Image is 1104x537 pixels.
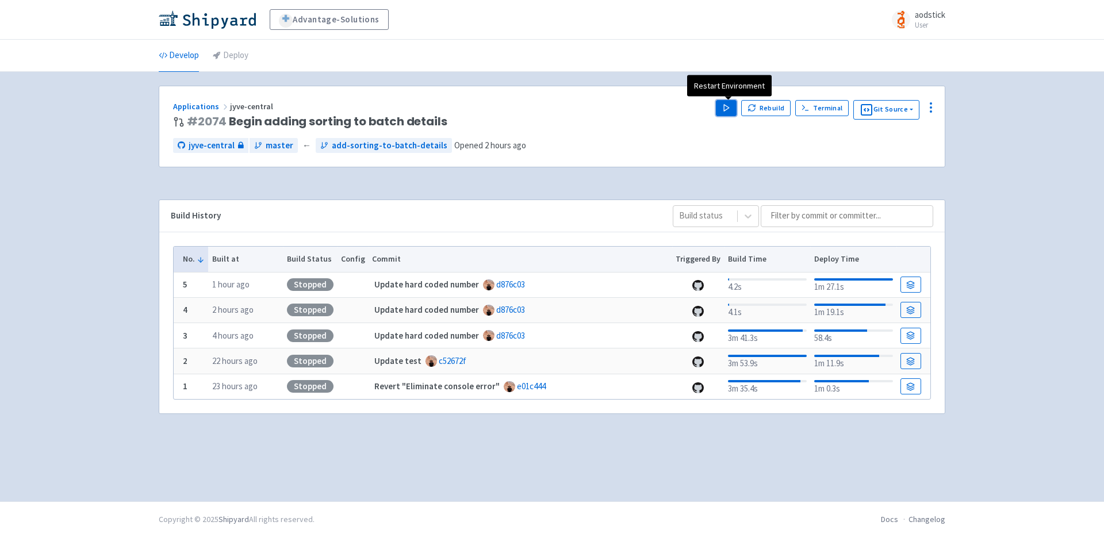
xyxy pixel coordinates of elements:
th: Built at [208,247,283,272]
a: c52672f [439,355,466,366]
a: master [250,138,298,154]
a: Build Details [900,302,921,318]
span: add-sorting-to-batch-details [332,139,447,152]
div: 3m 53.9s [728,352,807,370]
time: 22 hours ago [212,355,258,366]
div: 3m 35.4s [728,378,807,396]
a: Build Details [900,353,921,369]
a: Applications [173,101,230,112]
div: 1m 27.1s [814,276,893,294]
button: Rebuild [741,100,791,116]
a: add-sorting-to-batch-details [316,138,452,154]
div: Stopped [287,329,333,342]
a: d876c03 [496,304,525,315]
span: jyve-central [230,101,275,112]
a: Terminal [795,100,849,116]
a: Advantage-Solutions [270,9,389,30]
div: Stopped [287,304,333,316]
time: 2 hours ago [485,140,526,151]
div: 1m 11.9s [814,352,893,370]
span: Begin adding sorting to batch details [187,115,447,128]
div: Build History [171,209,654,223]
span: ← [302,139,311,152]
b: 5 [183,279,187,290]
th: Triggered By [672,247,724,272]
div: Copyright © 2025 All rights reserved. [159,513,315,526]
strong: Update hard coded number [374,279,479,290]
button: Play [716,100,737,116]
div: 3m 41.3s [728,327,807,345]
span: Opened [454,140,526,151]
th: Build Status [283,247,337,272]
strong: Revert "Eliminate console error" [374,381,500,392]
img: Shipyard logo [159,10,256,29]
b: 2 [183,355,187,366]
th: Build Time [724,247,810,272]
a: jyve-central [173,138,248,154]
b: 4 [183,304,187,315]
time: 23 hours ago [212,381,258,392]
time: 1 hour ago [212,279,250,290]
div: 4.1s [728,301,807,319]
a: d876c03 [496,330,525,341]
span: jyve-central [189,139,235,152]
span: master [266,139,293,152]
th: Commit [369,247,672,272]
div: 4.2s [728,276,807,294]
div: 58.4s [814,327,893,345]
th: Deploy Time [810,247,896,272]
div: Stopped [287,355,333,367]
div: 1m 0.3s [814,378,893,396]
b: 1 [183,381,187,392]
div: Stopped [287,278,333,291]
a: Changelog [908,514,945,524]
time: 4 hours ago [212,330,254,341]
th: Config [337,247,369,272]
small: User [915,21,945,29]
a: #2074 [187,113,227,129]
strong: Update hard coded number [374,304,479,315]
input: Filter by commit or committer... [761,205,933,227]
a: Deploy [213,40,248,72]
strong: Update test [374,355,421,366]
a: Build Details [900,328,921,344]
a: e01c444 [517,381,546,392]
a: Build Details [900,378,921,394]
div: 1m 19.1s [814,301,893,319]
a: Build Details [900,277,921,293]
a: d876c03 [496,279,525,290]
span: aodstick [915,9,945,20]
a: Shipyard [218,514,249,524]
button: No. [183,253,205,265]
button: Git Source [853,100,919,120]
a: Docs [881,514,898,524]
strong: Update hard coded number [374,330,479,341]
a: aodstick User [885,10,945,29]
b: 3 [183,330,187,341]
time: 2 hours ago [212,304,254,315]
a: Develop [159,40,199,72]
div: Stopped [287,380,333,393]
